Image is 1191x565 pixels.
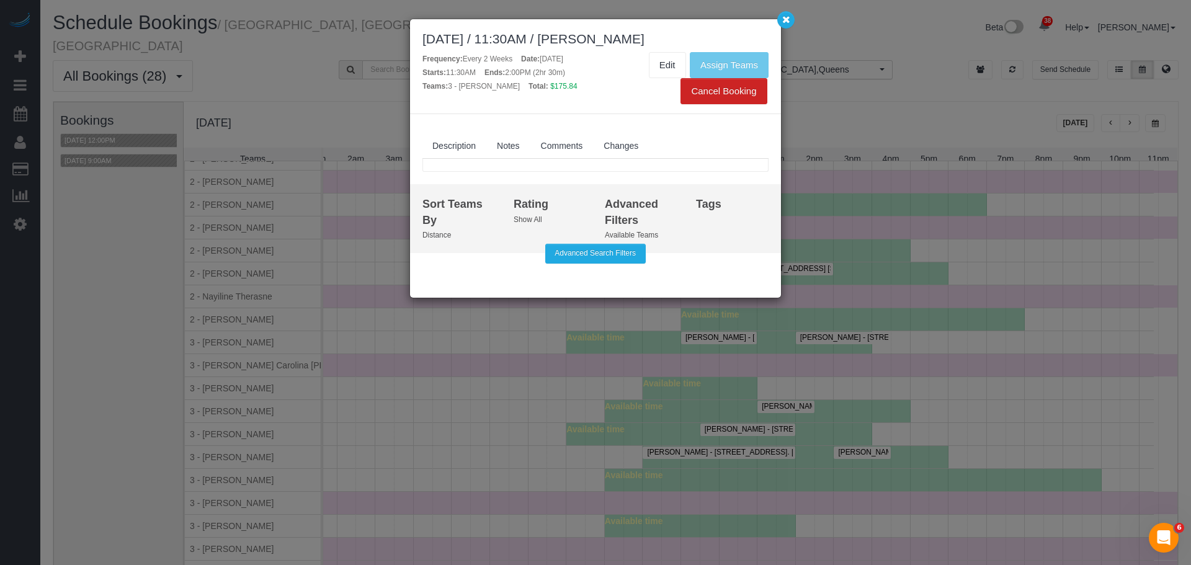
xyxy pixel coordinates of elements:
span: Notes [497,141,520,151]
div: 11:30AM [422,68,476,78]
span: $175.84 [550,82,577,91]
small: Distance [422,231,451,239]
strong: Teams: [422,82,448,91]
button: Cancel Booking [680,78,767,104]
a: Edit [649,52,686,78]
small: Show All [514,215,542,224]
span: Comments [541,141,583,151]
div: Rating [514,197,586,213]
div: 2:00PM (2hr 30m) [484,68,565,78]
strong: Date: [521,55,540,63]
a: Changes [594,133,648,159]
div: Sort Teams By [422,197,495,228]
div: [DATE] / 11:30AM / [PERSON_NAME] [422,32,769,46]
strong: Starts: [422,68,446,77]
strong: Frequency: [422,55,463,63]
button: Advanced Search Filters [545,244,646,263]
strong: Total: [529,82,548,91]
div: Advanced Filters [605,197,677,228]
div: Tags [696,197,769,213]
span: Changes [604,141,638,151]
div: Every 2 Weeks [422,54,512,65]
a: Comments [531,133,593,159]
iframe: Intercom live chat [1149,523,1179,553]
div: 3 - [PERSON_NAME] [422,81,520,92]
span: Advanced Search Filters [555,249,636,257]
strong: Ends: [484,68,505,77]
span: Description [432,141,476,151]
a: Description [422,133,486,159]
a: Notes [487,133,530,159]
div: [DATE] [521,54,563,65]
small: Available Teams [605,231,658,239]
span: 6 [1174,523,1184,533]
